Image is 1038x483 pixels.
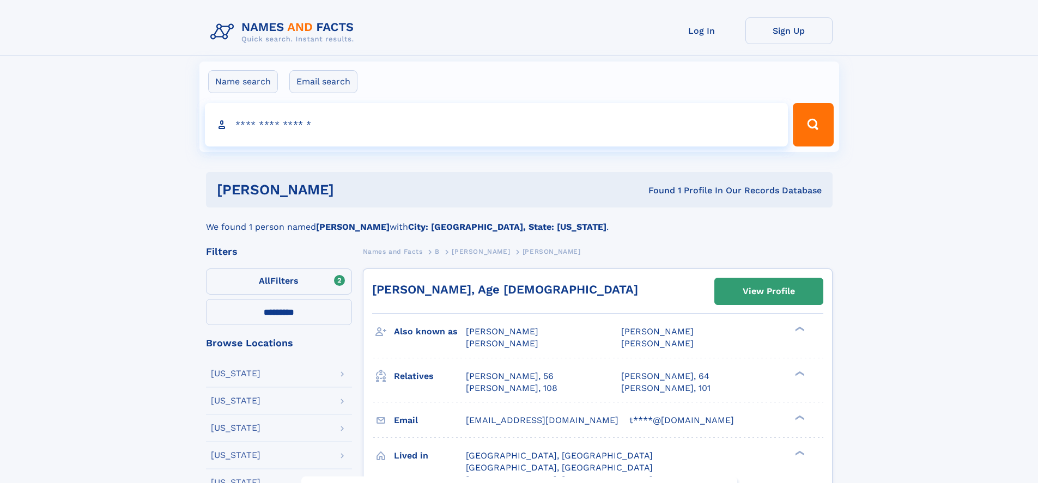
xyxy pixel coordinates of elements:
span: B [435,248,440,255]
a: [PERSON_NAME] [452,244,510,258]
span: [GEOGRAPHIC_DATA], [GEOGRAPHIC_DATA] [466,462,653,473]
a: Names and Facts [363,244,423,258]
a: [PERSON_NAME], 101 [621,382,711,394]
span: [PERSON_NAME] [523,248,581,255]
div: View Profile [743,279,795,304]
a: Log In [658,17,745,44]
label: Email search [289,70,357,93]
div: Browse Locations [206,338,352,348]
button: Search Button [793,103,833,146]
span: [GEOGRAPHIC_DATA], [GEOGRAPHIC_DATA] [466,450,653,461]
h3: Relatives [394,367,466,386]
div: [US_STATE] [211,424,260,432]
h3: Email [394,411,466,430]
a: Sign Up [745,17,833,44]
span: [PERSON_NAME] [466,338,538,349]
div: ❯ [792,370,805,377]
label: Name search [208,70,278,93]
div: ❯ [792,414,805,421]
div: ❯ [792,449,805,456]
div: [US_STATE] [211,369,260,378]
div: [US_STATE] [211,451,260,460]
a: [PERSON_NAME], 56 [466,370,554,382]
input: search input [205,103,788,146]
div: ❯ [792,326,805,333]
span: [PERSON_NAME] [452,248,510,255]
b: [PERSON_NAME] [316,222,390,232]
span: [PERSON_NAME] [466,326,538,337]
a: [PERSON_NAME], Age [DEMOGRAPHIC_DATA] [372,283,638,296]
a: View Profile [715,278,823,304]
div: [US_STATE] [211,396,260,405]
div: We found 1 person named with . [206,207,833,234]
img: Logo Names and Facts [206,17,363,47]
div: Found 1 Profile In Our Records Database [491,185,822,197]
a: [PERSON_NAME], 108 [466,382,557,394]
a: B [435,244,440,258]
h1: [PERSON_NAME] [217,183,491,197]
h3: Lived in [394,447,466,465]
span: [PERSON_NAME] [621,326,694,337]
h3: Also known as [394,322,466,341]
span: [PERSON_NAME] [621,338,694,349]
span: [EMAIL_ADDRESS][DOMAIN_NAME] [466,415,618,425]
a: [PERSON_NAME], 64 [621,370,709,382]
b: City: [GEOGRAPHIC_DATA], State: [US_STATE] [408,222,606,232]
label: Filters [206,268,352,295]
span: All [259,276,270,286]
div: Filters [206,247,352,256]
